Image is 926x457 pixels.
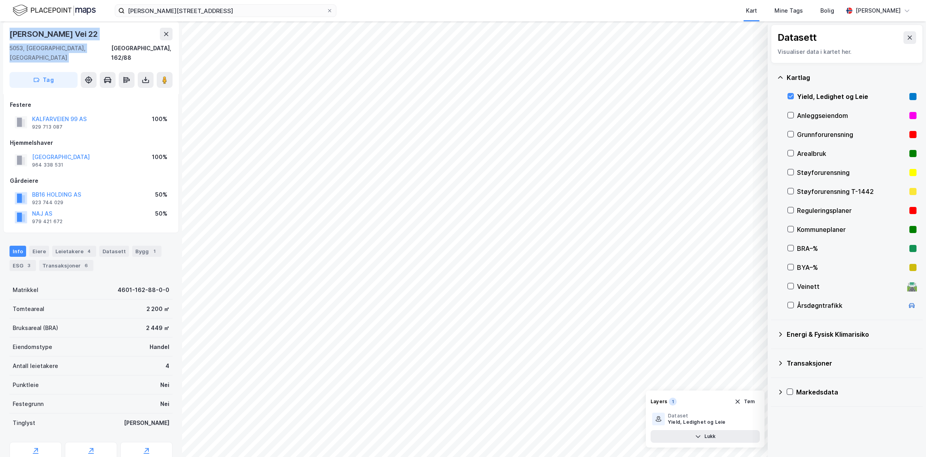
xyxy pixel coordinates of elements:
[13,4,96,17] img: logo.f888ab2527a4732fd821a326f86c7f29.svg
[886,419,926,457] div: Kontrollprogram for chat
[152,114,167,124] div: 100%
[13,399,44,409] div: Festegrunn
[797,168,906,177] div: Støyforurensning
[729,395,760,408] button: Tøm
[146,304,169,314] div: 2 200 ㎡
[13,418,35,428] div: Tinglyst
[651,398,667,405] div: Layers
[13,304,44,314] div: Tomteareal
[13,285,38,295] div: Matrikkel
[778,47,916,57] div: Visualiser data i kartet her.
[9,28,99,40] div: [PERSON_NAME] Vei 22
[13,361,58,371] div: Antall leietakere
[99,246,129,257] div: Datasett
[9,246,26,257] div: Info
[111,44,173,63] div: [GEOGRAPHIC_DATA], 162/88
[10,176,172,186] div: Gårdeiere
[668,413,726,419] div: Dataset
[85,247,93,255] div: 4
[32,199,63,206] div: 923 744 029
[124,418,169,428] div: [PERSON_NAME]
[778,31,817,44] div: Datasett
[787,73,917,82] div: Kartlag
[856,6,901,15] div: [PERSON_NAME]
[32,124,63,130] div: 929 713 087
[160,399,169,409] div: Nei
[29,246,49,257] div: Eiere
[907,281,917,292] div: 🛣️
[746,6,757,15] div: Kart
[150,342,169,352] div: Handel
[787,358,917,368] div: Transaksjoner
[132,246,161,257] div: Bygg
[146,323,169,333] div: 2 449 ㎡
[797,206,906,215] div: Reguleringsplaner
[118,285,169,295] div: 4601-162-88-0-0
[797,301,904,310] div: Årsdøgntrafikk
[797,111,906,120] div: Anleggseiendom
[82,262,90,269] div: 6
[39,260,93,271] div: Transaksjoner
[820,6,834,15] div: Bolig
[32,218,63,225] div: 979 421 672
[651,430,760,443] button: Lukk
[797,244,906,253] div: BRA–%
[774,6,803,15] div: Mine Tags
[155,190,167,199] div: 50%
[669,398,677,406] div: 1
[10,100,172,110] div: Festere
[797,225,906,234] div: Kommuneplaner
[13,342,52,352] div: Eiendomstype
[165,361,169,371] div: 4
[150,247,158,255] div: 1
[9,72,78,88] button: Tag
[52,246,96,257] div: Leietakere
[886,419,926,457] iframe: Chat Widget
[9,44,111,63] div: 5053, [GEOGRAPHIC_DATA], [GEOGRAPHIC_DATA]
[797,282,904,291] div: Veinett
[160,380,169,390] div: Nei
[10,138,172,148] div: Hjemmelshaver
[9,260,36,271] div: ESG
[797,130,906,139] div: Grunnforurensning
[25,262,33,269] div: 3
[796,387,917,397] div: Markedsdata
[13,323,58,333] div: Bruksareal (BRA)
[797,149,906,158] div: Arealbruk
[13,380,39,390] div: Punktleie
[668,419,726,425] div: Yield, Ledighet og Leie
[787,330,917,339] div: Energi & Fysisk Klimarisiko
[155,209,167,218] div: 50%
[125,5,326,17] input: Søk på adresse, matrikkel, gårdeiere, leietakere eller personer
[152,152,167,162] div: 100%
[797,263,906,272] div: BYA–%
[32,162,63,168] div: 964 338 531
[797,92,906,101] div: Yield, Ledighet og Leie
[797,187,906,196] div: Støyforurensning T-1442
